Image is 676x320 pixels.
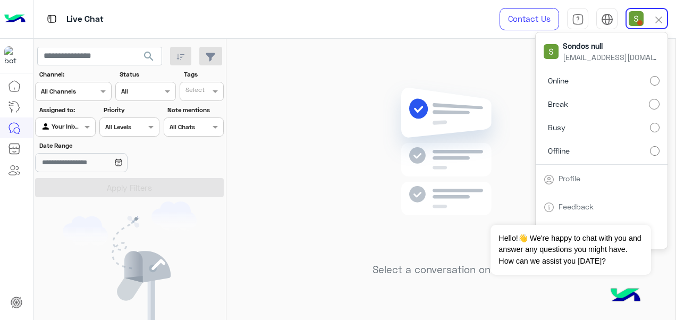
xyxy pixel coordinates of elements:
h5: Select a conversation on the left [373,264,529,276]
img: no messages [374,79,528,256]
input: Offline [650,146,660,156]
input: Busy [650,123,660,132]
img: hulul-logo.png [607,277,644,315]
label: Tags [184,70,223,79]
span: search [142,50,155,63]
span: Online [548,75,569,86]
label: Channel: [39,70,111,79]
span: Sondos null [563,40,658,52]
img: 923305001092802 [4,46,23,65]
span: Busy [548,122,565,133]
button: Apply Filters [35,178,224,197]
img: userImage [544,44,559,59]
label: Note mentions [167,105,222,115]
img: tab [572,13,584,26]
img: close [653,14,665,26]
label: Date Range [39,141,158,150]
button: search [136,47,162,70]
a: Contact Us [500,8,559,30]
span: Break [548,98,568,110]
label: Status [120,70,174,79]
p: Live Chat [66,12,104,27]
a: Profile [559,174,580,183]
input: Break [649,99,660,110]
img: tab [45,12,58,26]
img: Logo [4,8,26,30]
a: tab [567,8,588,30]
span: [EMAIL_ADDRESS][DOMAIN_NAME] [563,52,658,63]
img: tab [544,174,554,185]
span: Hello!👋 We're happy to chat with you and answer any questions you might have. How can we assist y... [491,225,650,275]
label: Priority [104,105,158,115]
span: Offline [548,145,570,156]
div: Select [184,85,205,97]
input: Online [650,76,660,86]
img: tab [601,13,613,26]
img: userImage [629,11,644,26]
label: Assigned to: [39,105,94,115]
